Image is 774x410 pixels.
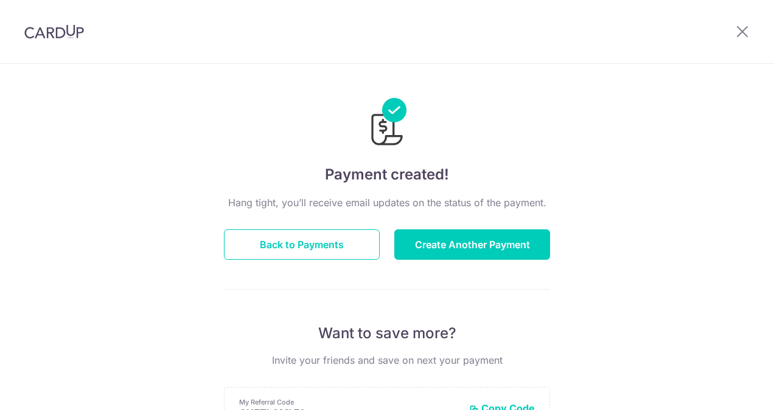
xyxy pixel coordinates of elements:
[224,353,550,367] p: Invite your friends and save on next your payment
[368,98,406,149] img: Payments
[224,195,550,210] p: Hang tight, you’ll receive email updates on the status of the payment.
[224,229,380,260] button: Back to Payments
[224,164,550,186] h4: Payment created!
[224,324,550,343] p: Want to save more?
[239,397,459,407] p: My Referral Code
[394,229,550,260] button: Create Another Payment
[24,24,84,39] img: CardUp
